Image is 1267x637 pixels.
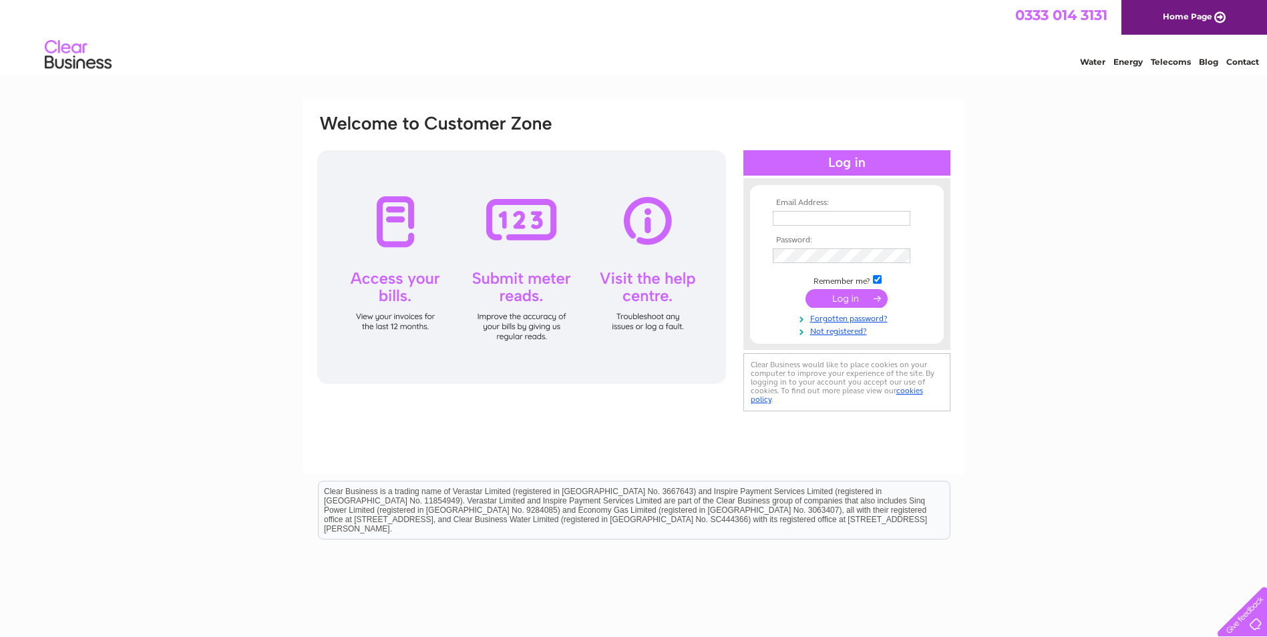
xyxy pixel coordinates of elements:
[773,324,924,337] a: Not registered?
[773,311,924,324] a: Forgotten password?
[805,289,888,308] input: Submit
[751,386,923,404] a: cookies policy
[769,236,924,245] th: Password:
[769,198,924,208] th: Email Address:
[1113,57,1143,67] a: Energy
[319,7,950,65] div: Clear Business is a trading name of Verastar Limited (registered in [GEOGRAPHIC_DATA] No. 3667643...
[1226,57,1259,67] a: Contact
[1015,7,1107,23] a: 0333 014 3131
[1080,57,1105,67] a: Water
[769,273,924,286] td: Remember me?
[743,353,950,411] div: Clear Business would like to place cookies on your computer to improve your experience of the sit...
[1199,57,1218,67] a: Blog
[1151,57,1191,67] a: Telecoms
[44,35,112,75] img: logo.png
